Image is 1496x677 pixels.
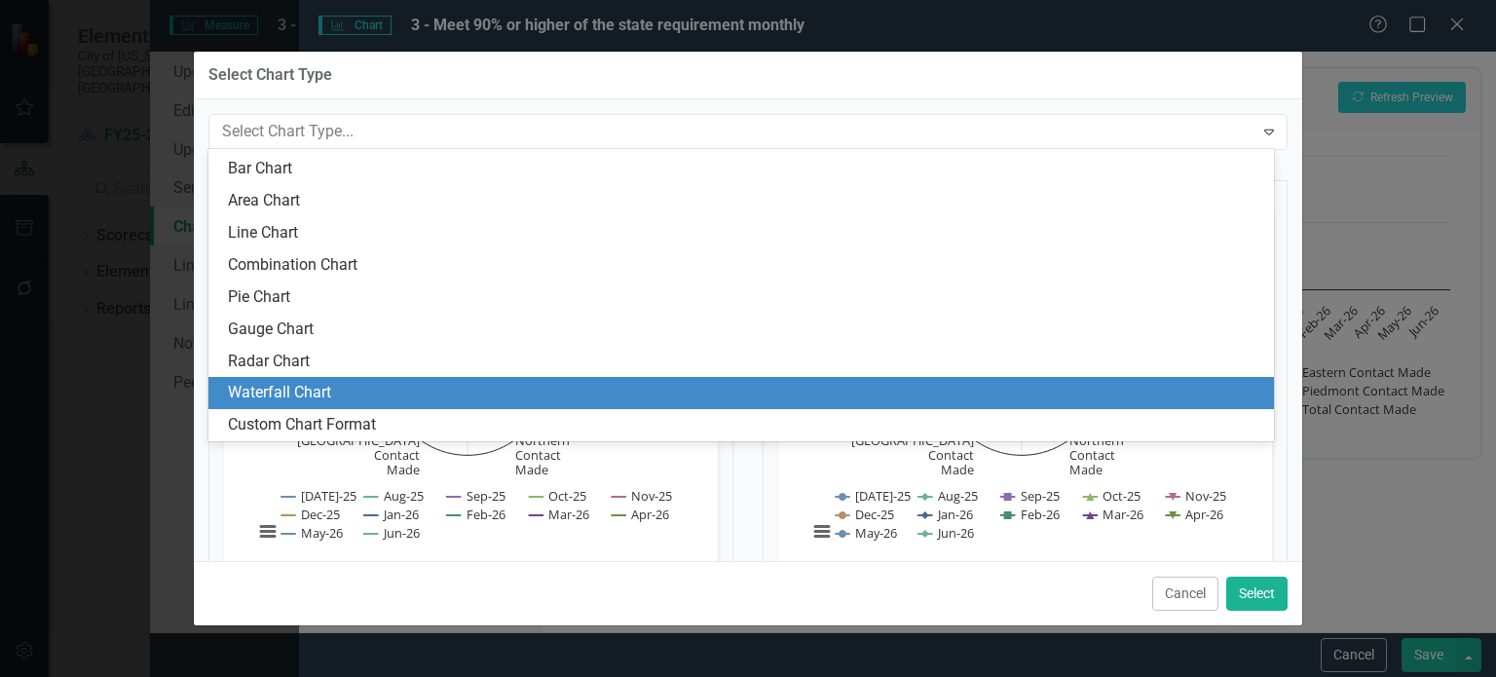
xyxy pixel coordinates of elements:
[281,506,341,523] button: Show Dec-25
[228,319,1262,341] div: Gauge Chart
[918,506,974,523] button: Show Jan-26
[515,432,570,478] text: Northern Contact Made
[529,506,590,523] button: Show Mar-26
[836,524,898,542] button: Show May-26
[228,190,1262,212] div: Area Chart
[529,487,586,505] button: Show Oct-25
[254,518,281,545] button: View chart menu, Chart
[364,487,425,505] button: Show Aug-25
[208,66,332,84] div: Select Chart Type
[612,487,672,505] button: Show Nov-25
[364,524,421,542] button: Show Jun-26
[228,351,1262,373] div: Radar Chart
[1001,506,1060,523] button: Show Feb-26
[1166,506,1224,523] button: Show Apr-26
[918,487,979,505] button: Show Aug-25
[447,487,506,505] button: Show Sep-25
[228,414,1262,436] div: Custom Chart Format
[228,254,1262,277] div: Combination Chart
[1166,487,1226,505] button: Show Nov-25
[836,506,895,523] button: Show Dec-25
[1001,487,1061,505] button: Show Sep-25
[228,286,1262,309] div: Pie Chart
[228,382,1262,404] div: Waterfall Chart
[1083,506,1144,523] button: Show Mar-26
[281,487,333,505] button: Show Jul-25
[808,518,836,545] button: View chart menu, Chart
[1083,487,1141,505] button: Show Oct-25
[836,487,887,505] button: Show Jul-25
[1069,432,1124,478] text: Northern Contact Made
[918,524,975,542] button: Show Jun-26
[228,158,1262,180] div: Bar Chart
[228,222,1262,244] div: Line Chart
[447,506,505,523] button: Show Feb-26
[612,506,670,523] button: Show Apr-26
[1226,577,1288,611] button: Select
[281,524,344,542] button: Show May-26
[364,506,420,523] button: Show Jan-26
[1152,577,1218,611] button: Cancel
